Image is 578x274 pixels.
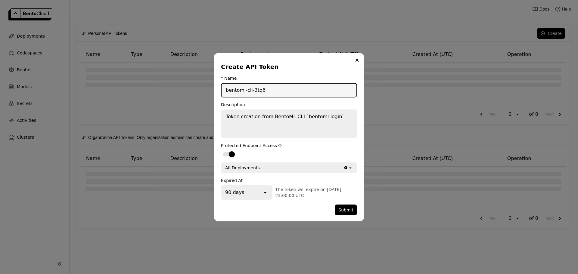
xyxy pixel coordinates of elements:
svg: Clear value [343,165,348,170]
div: Description [221,102,357,107]
div: Name [224,76,237,81]
div: 90 days [225,189,244,196]
textarea: Token creation from BentoML CLI `bentoml login` [222,110,356,138]
div: dialog [214,53,364,221]
div: Protected Endpoint Access [221,143,357,148]
div: All Deployments [225,165,260,171]
span: The token will expire on [DATE] 23:00:00 UTC [275,187,341,198]
button: Close [353,57,361,64]
svg: open [348,165,353,170]
div: Create API Token [221,63,355,71]
button: Submit [335,205,357,215]
div: Expired At [221,178,357,183]
svg: open [262,189,268,195]
input: Selected All Deployments. [260,165,261,171]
